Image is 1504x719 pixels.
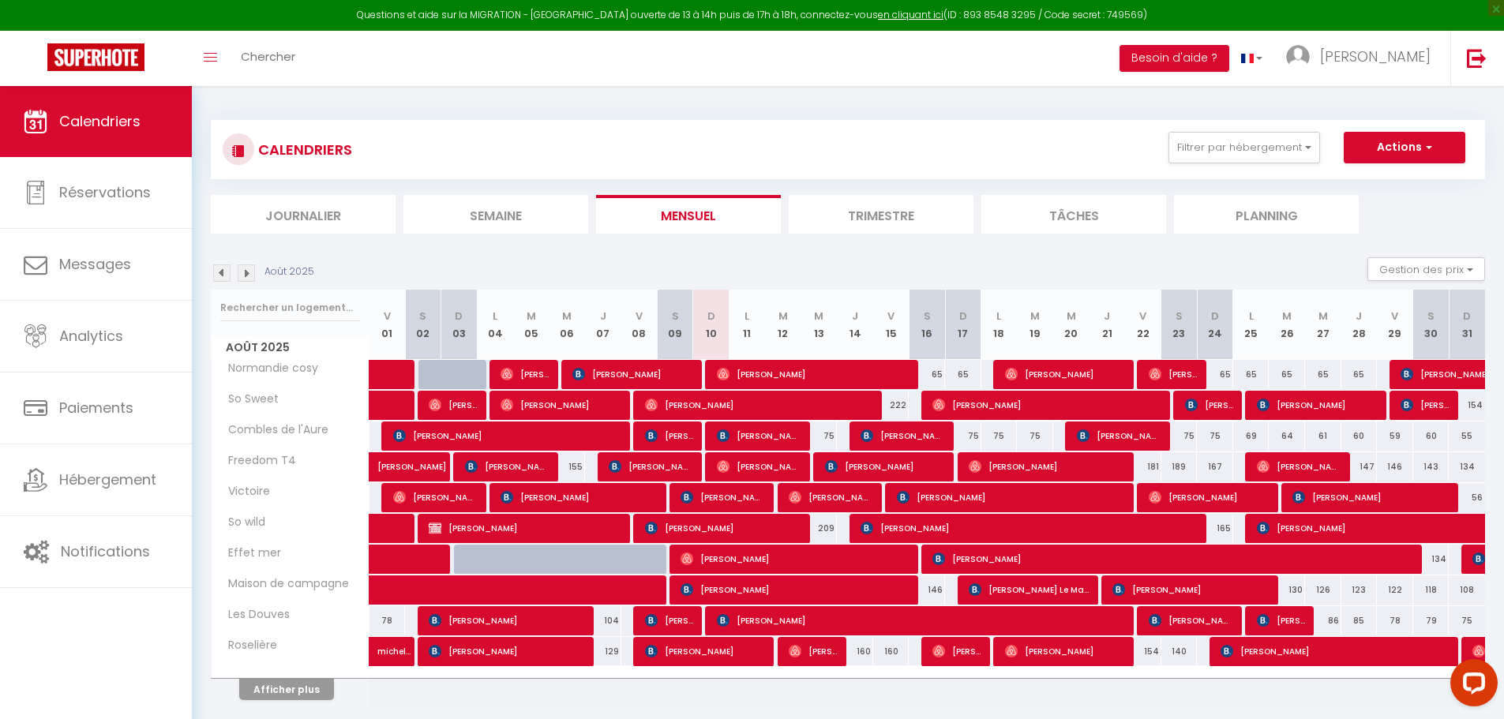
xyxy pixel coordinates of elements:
[1149,605,1233,635] span: [PERSON_NAME]
[477,290,513,360] th: 04
[707,309,715,324] abbr: D
[1269,360,1305,389] div: 65
[214,391,283,408] span: So Sweet
[59,470,156,489] span: Hébergement
[861,513,1199,543] span: [PERSON_NAME]
[924,309,931,324] abbr: S
[744,309,749,324] abbr: L
[585,606,621,635] div: 104
[393,421,623,451] span: [PERSON_NAME]
[789,636,837,666] span: [PERSON_NAME]
[1161,452,1198,481] div: 189
[1320,47,1431,66] span: [PERSON_NAME]
[429,636,586,666] span: [PERSON_NAME]
[1233,290,1270,360] th: 25
[1185,390,1233,420] span: [PERSON_NAME]
[1269,421,1305,451] div: 64
[1161,290,1198,360] th: 23
[1269,290,1305,360] th: 26
[1282,309,1292,324] abbr: M
[377,628,414,658] span: michela simili
[1413,452,1450,481] div: 143
[1176,309,1183,324] abbr: S
[1344,132,1465,163] button: Actions
[47,43,144,71] img: Super Booking
[1449,290,1485,360] th: 31
[1318,309,1328,324] abbr: M
[1413,606,1450,635] div: 79
[1067,309,1076,324] abbr: M
[572,359,693,389] span: [PERSON_NAME]
[789,482,873,512] span: [PERSON_NAME]
[1305,575,1341,605] div: 126
[693,290,729,360] th: 10
[264,264,314,279] p: Août 2025
[981,290,1018,360] th: 18
[1305,421,1341,451] div: 61
[1286,45,1310,69] img: ...
[384,309,391,324] abbr: V
[59,398,133,418] span: Paiements
[1125,290,1161,360] th: 22
[1377,606,1413,635] div: 78
[609,451,693,481] span: [PERSON_NAME]
[1427,309,1435,324] abbr: S
[1269,575,1305,605] div: 130
[1449,483,1485,512] div: 56
[441,290,478,360] th: 03
[1233,421,1270,451] div: 69
[645,636,766,666] span: [PERSON_NAME]
[1149,359,1197,389] span: [PERSON_NAME]
[1197,452,1233,481] div: 167
[214,514,273,531] span: So wild
[681,482,765,512] span: [PERSON_NAME] PRIGENT
[996,309,1001,324] abbr: L
[945,421,981,451] div: 75
[369,290,406,360] th: 01
[621,290,658,360] th: 08
[945,360,981,389] div: 65
[1233,360,1270,389] div: 65
[1467,48,1487,68] img: logout
[220,294,360,322] input: Rechercher un logement...
[1197,290,1233,360] th: 24
[585,290,621,360] th: 07
[377,444,450,474] span: [PERSON_NAME]
[897,482,1127,512] span: [PERSON_NAME]
[455,309,463,324] abbr: D
[1197,360,1233,389] div: 65
[1030,309,1040,324] abbr: M
[1449,391,1485,420] div: 154
[645,513,802,543] span: [PERSON_NAME]
[405,290,441,360] th: 02
[501,390,621,420] span: [PERSON_NAME]
[681,575,910,605] span: [PERSON_NAME]
[1391,309,1398,324] abbr: V
[717,359,910,389] span: [PERSON_NAME]
[1449,421,1485,451] div: 55
[852,309,858,324] abbr: J
[1377,421,1413,451] div: 59
[527,309,536,324] abbr: M
[211,195,396,234] li: Journalier
[549,452,585,481] div: 155
[1005,359,1126,389] span: [PERSON_NAME]
[1257,451,1341,481] span: [PERSON_NAME]
[1305,290,1341,360] th: 27
[645,605,693,635] span: [PERSON_NAME]
[1341,290,1378,360] th: 28
[1367,257,1485,281] button: Gestion des prix
[393,482,478,512] span: [PERSON_NAME]
[1161,637,1198,666] div: 140
[214,606,294,624] span: Les Douves
[214,421,332,439] span: Combles de l'Aure
[1168,132,1320,163] button: Filtrer par hébergement
[1257,605,1305,635] span: [PERSON_NAME]
[1341,360,1378,389] div: 65
[1089,290,1125,360] th: 21
[1274,31,1450,86] a: ... [PERSON_NAME]
[212,336,369,359] span: Août 2025
[1211,309,1219,324] abbr: D
[419,309,426,324] abbr: S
